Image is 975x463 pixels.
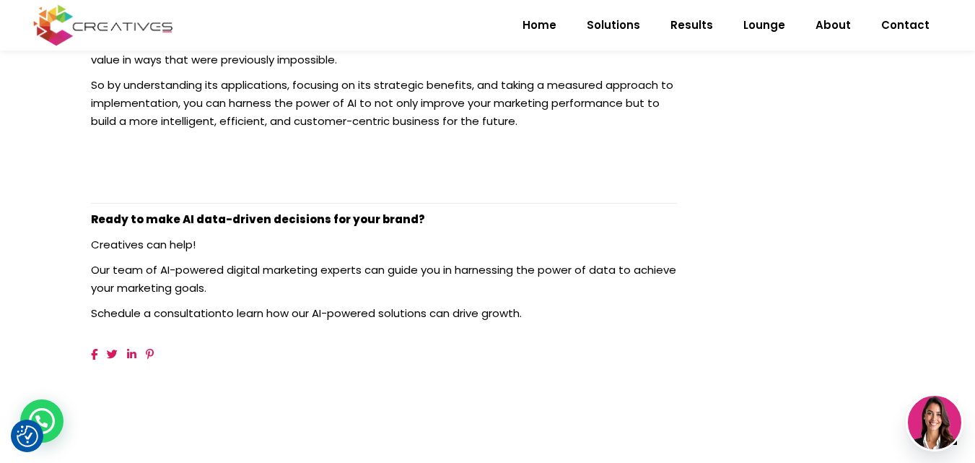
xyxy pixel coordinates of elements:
img: Creatives [30,3,176,48]
p: Our team of AI-powered digital marketing experts can guide you in harnessing the power of data to... [91,261,678,297]
span: Solutions [587,7,640,44]
a: Contact [866,7,945,44]
img: Revisit consent button [17,425,38,447]
a: Lounge [728,7,800,44]
span: Results [670,7,713,44]
img: agent [908,396,961,449]
p: to learn how our AI-powered solutions can drive growth. [91,304,678,322]
div: WhatsApp contact [20,399,64,443]
a: About [800,7,866,44]
span: Home [523,7,556,44]
a: link [107,347,118,362]
span: Lounge [743,7,785,44]
a: link [127,347,136,362]
a: link [91,347,97,362]
a: Results [655,7,728,44]
a: Home [507,7,572,44]
button: Consent Preferences [17,425,38,447]
strong: Ready to make AI data-driven decisions for your brand? [91,212,425,227]
a: Solutions [572,7,655,44]
a: Schedule a consultation [91,306,222,321]
p: Creatives can help! [91,235,678,254]
a: link [146,347,154,362]
p: So by understanding its applications, focusing on its strategic benefits, and taking a measured a... [91,76,678,130]
span: Contact [881,7,930,44]
span: About [816,7,851,44]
